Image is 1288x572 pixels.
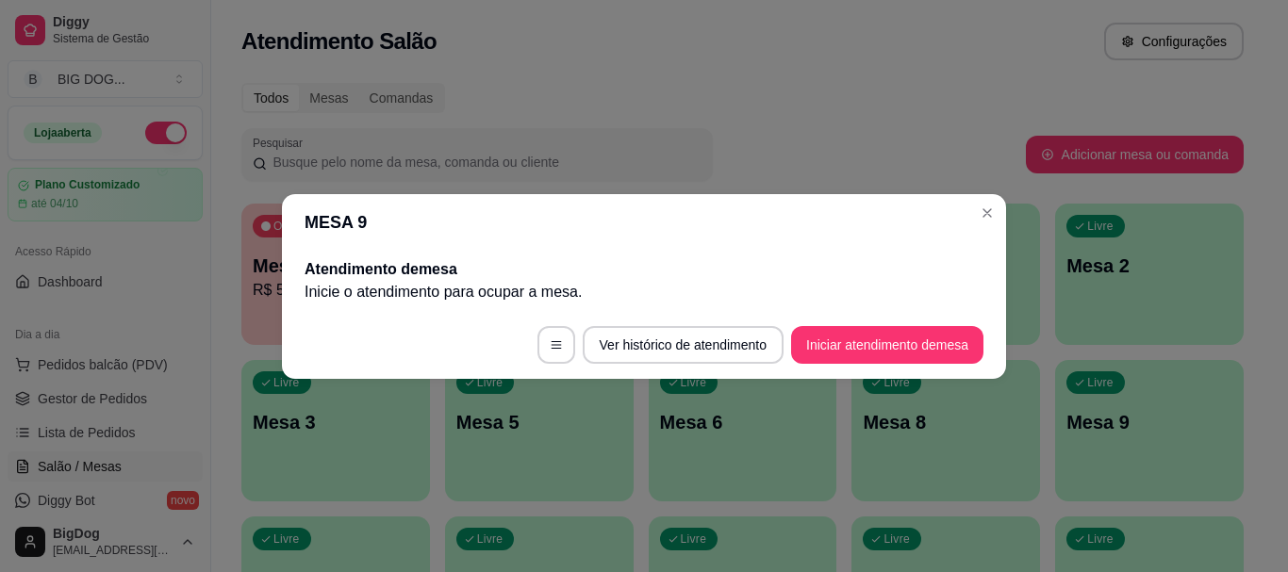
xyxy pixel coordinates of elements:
[972,198,1002,228] button: Close
[305,258,983,281] h2: Atendimento de mesa
[583,326,784,364] button: Ver histórico de atendimento
[282,194,1006,251] header: MESA 9
[305,281,983,303] p: Inicie o atendimento para ocupar a mesa .
[791,326,983,364] button: Iniciar atendimento demesa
